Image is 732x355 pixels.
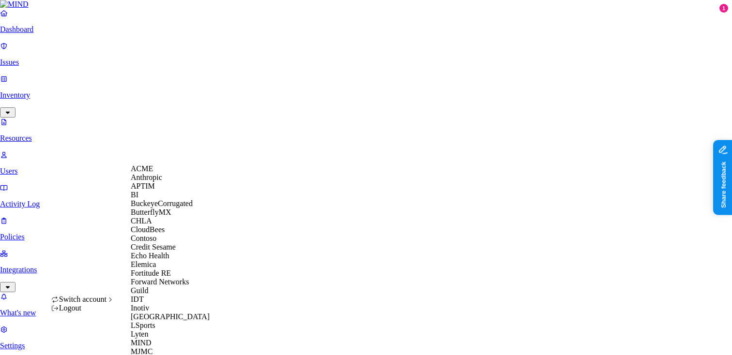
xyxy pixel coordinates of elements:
[131,243,176,251] span: Credit Sesame
[131,217,152,225] span: CHLA
[131,321,155,329] span: LSports
[131,304,149,312] span: Inotiv
[131,191,138,199] span: BI
[131,330,148,338] span: Lyten
[131,278,189,286] span: Forward Networks
[59,295,107,303] span: Switch account
[131,164,153,173] span: ACME
[131,286,148,295] span: Guild
[131,225,165,234] span: CloudBees
[51,304,115,312] div: Logout
[131,208,171,216] span: ButterflyMX
[131,234,156,242] span: Contoso
[131,251,169,260] span: Echo Health
[131,312,210,321] span: [GEOGRAPHIC_DATA]
[131,199,193,207] span: BuckeyeCorrugated
[131,173,162,181] span: Anthropic
[131,339,152,347] span: MIND
[131,295,144,303] span: IDT
[131,260,156,268] span: Elemica
[131,269,171,277] span: Fortitude RE
[131,182,155,190] span: APTIM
